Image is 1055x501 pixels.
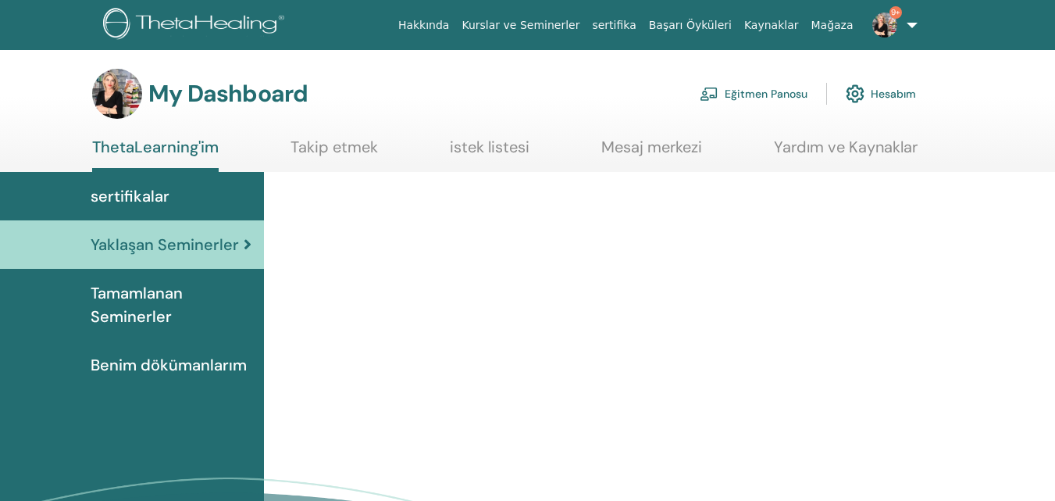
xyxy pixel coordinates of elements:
[846,77,916,111] a: Hesabım
[889,6,902,19] span: 9+
[700,87,718,101] img: chalkboard-teacher.svg
[738,11,805,40] a: Kaynaklar
[601,138,702,168] a: Mesaj merkezi
[91,353,247,377] span: Benim dökümanlarım
[846,81,864,107] img: cog.svg
[92,69,142,119] img: default.jpg
[148,80,308,108] h3: My Dashboard
[872,13,897,38] img: default.jpg
[455,11,586,40] a: Kurslar ve Seminerler
[91,233,239,256] span: Yaklaşan Seminerler
[804,11,859,40] a: Mağaza
[91,184,169,208] span: sertifikalar
[586,11,642,40] a: sertifika
[91,281,251,328] span: Tamamlanan Seminerler
[92,138,219,172] a: ThetaLearning'im
[290,138,378,168] a: Takip etmek
[774,138,918,168] a: Yardım ve Kaynaklar
[700,77,807,111] a: Eğitmen Panosu
[392,11,456,40] a: Hakkında
[643,11,738,40] a: Başarı Öyküleri
[450,138,529,168] a: istek listesi
[103,8,290,43] img: logo.png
